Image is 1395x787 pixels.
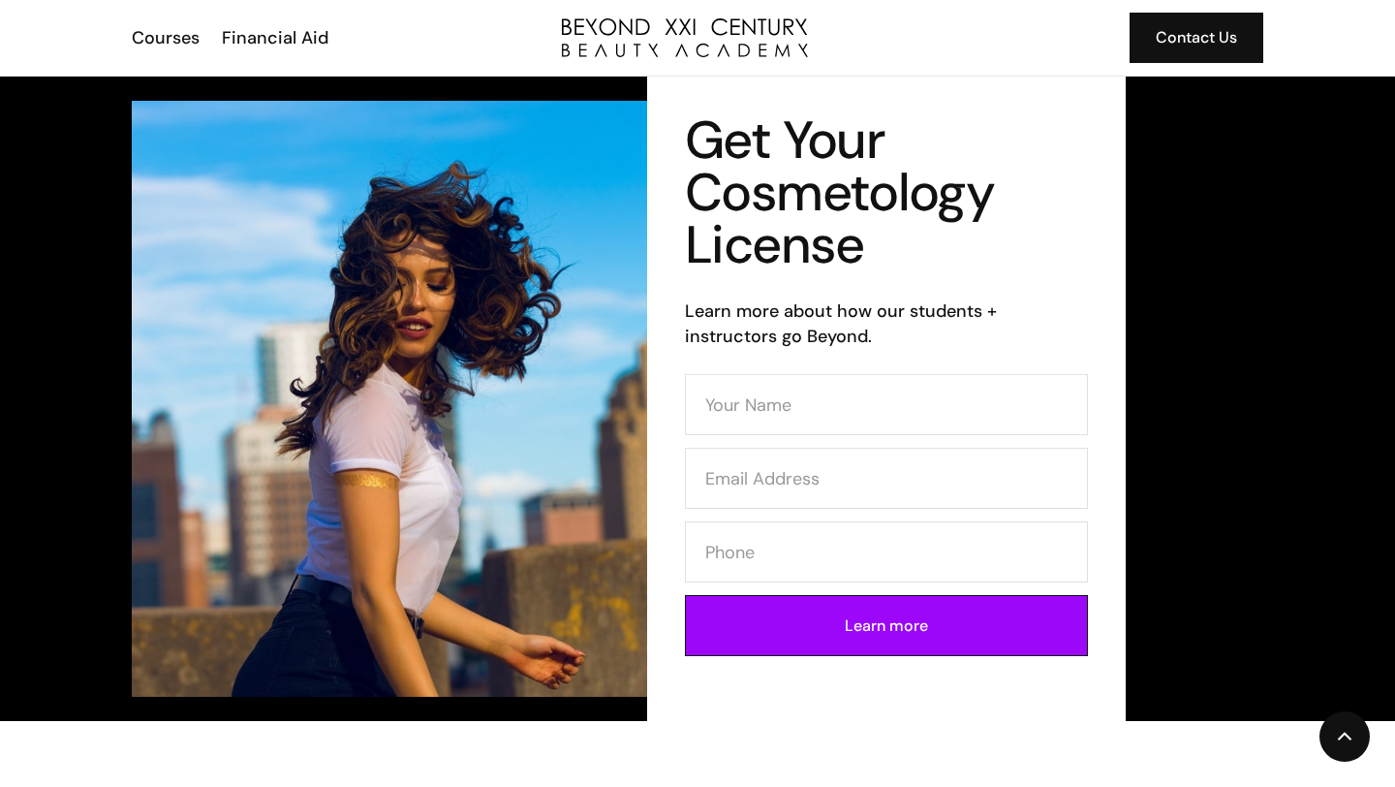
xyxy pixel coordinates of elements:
[685,374,1088,435] input: Your Name
[132,25,200,50] div: Courses
[685,521,1088,582] input: Phone
[132,101,697,697] img: esthetician facial application
[685,114,1088,271] h1: Get Your Cosmetology License
[685,595,1088,656] input: Learn more
[222,25,328,50] div: Financial Aid
[562,18,808,57] img: beyond logo
[685,448,1088,509] input: Email Address
[685,299,1088,349] h6: Learn more about how our students + instructors go Beyond.
[562,18,808,57] a: home
[1156,25,1237,50] div: Contact Us
[1130,13,1263,63] a: Contact Us
[685,374,1088,669] form: Contact Form (Cosmo)
[119,25,209,50] a: Courses
[209,25,338,50] a: Financial Aid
